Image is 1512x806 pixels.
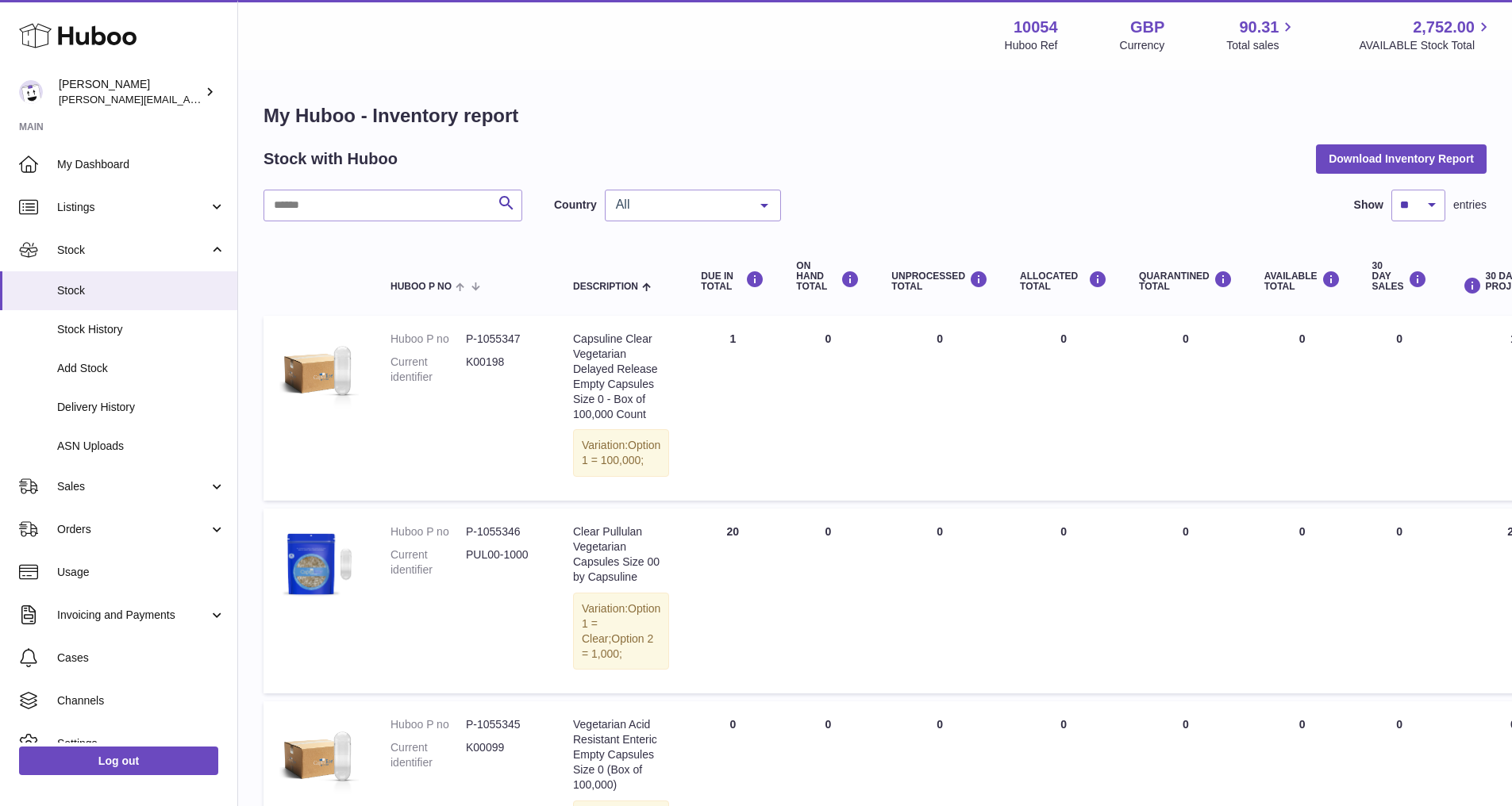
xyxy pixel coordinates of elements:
span: Delivery History [57,400,225,415]
h2: Stock with Huboo [264,148,398,170]
span: Huboo P no [391,282,452,292]
span: AVAILABLE Stock Total [1359,38,1493,53]
span: 0 [1183,332,1189,345]
span: [PERSON_NAME][EMAIL_ADDRESS][DOMAIN_NAME] [59,93,318,106]
a: Log out [19,747,218,775]
dt: Huboo P no [391,524,466,539]
span: Description [573,282,638,292]
span: Settings [57,736,225,751]
span: 2,752.00 [1413,17,1475,38]
td: 0 [1356,509,1443,693]
img: product image [279,332,359,411]
td: 0 [875,316,1004,501]
span: Stock [57,283,225,298]
span: Invoicing and Payments [57,608,209,623]
span: All [612,197,748,213]
div: DUE IN TOTAL [701,271,764,292]
span: Stock History [57,322,225,337]
td: 1 [685,316,780,501]
dt: Current identifier [391,355,466,385]
span: Listings [57,200,209,215]
div: UNPROCESSED Total [891,271,988,292]
dt: Huboo P no [391,717,466,732]
span: Stock [57,243,209,258]
td: 0 [1248,316,1356,501]
td: 0 [1004,509,1123,693]
div: Clear Pullulan Vegetarian Capsules Size 00 by Capsuline [573,524,669,585]
span: Cases [57,651,225,666]
td: 0 [1004,316,1123,501]
span: Orders [57,522,209,537]
dt: Current identifier [391,547,466,578]
span: entries [1453,198,1487,213]
td: 0 [780,316,875,501]
dt: Current identifier [391,740,466,770]
span: Option 2 = 1,000; [582,632,653,660]
dd: K00198 [466,355,541,385]
td: 0 [875,509,1004,693]
div: Huboo Ref [1005,38,1058,53]
div: [PERSON_NAME] [59,77,202,107]
strong: GBP [1130,17,1164,38]
img: luz@capsuline.com [19,80,43,104]
span: Option 1 = Clear; [582,602,660,645]
button: Download Inventory Report [1316,144,1487,173]
dd: PUL00-1000 [466,547,541,578]
span: Total sales [1226,38,1297,53]
div: AVAILABLE Total [1264,271,1341,292]
span: Channels [57,693,225,708]
div: Vegetarian Acid Resistant Enteric Empty Capsules Size 0 (Box of 100,000) [573,717,669,792]
img: product image [279,524,359,604]
a: 90.31 Total sales [1226,17,1297,53]
td: 0 [780,509,875,693]
label: Show [1354,198,1383,213]
strong: 10054 [1014,17,1058,38]
dd: K00099 [466,740,541,770]
div: QUARANTINED Total [1139,271,1233,292]
dd: P-1055347 [466,332,541,347]
img: product image [279,717,359,796]
div: Currency [1120,38,1165,53]
td: 0 [1356,316,1443,501]
dt: Huboo P no [391,332,466,347]
a: 2,752.00 AVAILABLE Stock Total [1359,17,1493,53]
div: 30 DAY SALES [1372,261,1427,293]
div: ON HAND Total [796,261,860,293]
td: 20 [685,509,780,693]
div: ALLOCATED Total [1020,271,1107,292]
span: ASN Uploads [57,439,225,454]
h1: My Huboo - Inventory report [264,103,1487,129]
div: Variation: [573,593,669,670]
span: My Dashboard [57,157,225,172]
td: 0 [1248,509,1356,693]
span: 0 [1183,718,1189,731]
span: Usage [57,565,225,580]
dd: P-1055346 [466,524,541,539]
span: 0 [1183,525,1189,538]
div: Variation: [573,429,669,477]
span: Sales [57,479,209,494]
div: Capsuline Clear Vegetarian Delayed Release Empty Capsules Size 0 - Box of 100,000 Count [573,332,669,421]
label: Country [554,198,597,213]
span: Add Stock [57,361,225,376]
dd: P-1055345 [466,717,541,732]
span: 90.31 [1239,17,1279,38]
